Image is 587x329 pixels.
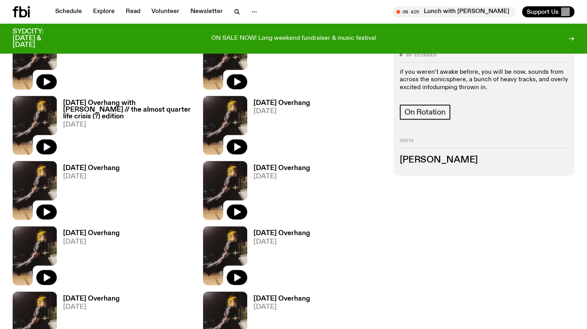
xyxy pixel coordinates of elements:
h3: [DATE] Overhang with [PERSON_NAME] // the almost quarter life crisis (?) edition [63,100,194,120]
a: [DATE] Overhang with [PERSON_NAME] // the almost quarter life crisis (?) edition[DATE] [57,100,194,155]
span: 89 episodes [406,53,436,57]
h3: SYDCITY: [DATE] & [DATE] [13,28,63,49]
a: [DATE] Overhang[DATE] [247,34,310,89]
h2: Hosts [400,138,568,148]
button: Support Us [522,6,574,17]
a: Read [121,6,145,17]
span: Support Us [527,8,559,15]
h3: [DATE] Overhang [63,230,120,237]
h3: [PERSON_NAME] [400,156,568,165]
a: [DATE] Overhang[DATE] [247,165,310,220]
h3: [DATE] Overhang [253,165,310,172]
h3: [DATE] Overhang [253,295,310,302]
span: [DATE] [63,122,194,128]
span: [DATE] [253,304,310,310]
span: On Rotation [404,108,445,116]
a: [DATE] Overhang[DATE] [57,34,120,89]
a: Schedule [50,6,87,17]
span: [DATE] [63,173,120,180]
span: [DATE] [253,173,310,180]
a: [DATE] Overhang[DATE] [247,230,310,285]
h3: [DATE] Overhang [63,295,120,302]
a: [DATE] Overhang[DATE] [57,165,120,220]
a: On Rotation [400,105,450,120]
a: Volunteer [147,6,184,17]
a: [DATE] Overhang[DATE] [57,230,120,285]
h3: [DATE] Overhang [253,100,310,107]
a: Explore [88,6,119,17]
p: if you weren’t awake before, you will be now. sounds from across the sonicsphere, a bunch of heav... [400,69,568,92]
a: [DATE] Overhang[DATE] [247,100,310,155]
button: On AirLunch with [PERSON_NAME] [392,6,516,17]
a: Newsletter [186,6,227,17]
h3: [DATE] Overhang [253,230,310,237]
p: ON SALE NOW! Long weekend fundraiser & music festival [211,35,376,42]
span: [DATE] [253,239,310,245]
span: [DATE] [253,108,310,115]
span: [DATE] [63,304,120,310]
h3: [DATE] Overhang [63,165,120,172]
span: [DATE] [63,239,120,245]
